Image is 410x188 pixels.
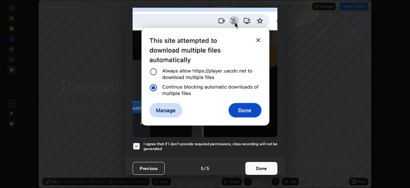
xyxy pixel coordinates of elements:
h4: / [204,165,206,172]
h4: 5 [207,165,209,172]
h4: 5 [201,165,203,172]
button: Previous [133,162,165,175]
button: Done [245,162,277,175]
h5: I agree that if I don't provide required permissions, class recording will not be generated [143,141,277,151]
